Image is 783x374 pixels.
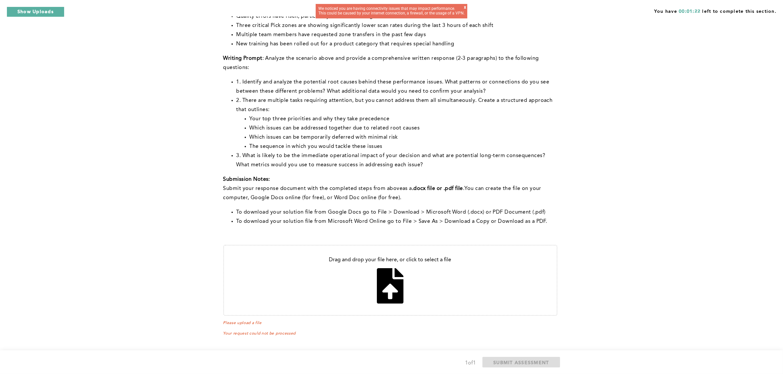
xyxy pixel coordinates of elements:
[679,9,700,14] span: 00:01:22
[250,116,390,122] span: Your top three priorities and why they take precedence
[223,332,296,336] span: Your request could not be processed
[250,144,382,149] span: The sequence in which you would tackle these issues
[236,208,557,217] li: To download your solution file from Google Docs go to File > Download > Microsoft Word (.docx) or...
[223,321,557,325] span: Please upload a file
[236,217,557,226] li: To download your solution file from Microsoft Word Online go to File > Save As > Download a Copy ...
[236,41,454,47] span: New training has been rolled out for a product category that requires special handling
[464,5,466,13] div: x
[223,177,270,182] strong: Submission Notes:
[412,186,463,191] strong: .docx file or .pdf file
[250,126,420,131] span: Which issues can be addressed together due to related root causes
[403,186,412,191] span: as a
[236,32,426,37] span: Multiple team members have requested zone transfers in the past few days
[236,23,494,28] span: Three critical Pick zones are showing significantly lower scan rates during the last 3 hours of e...
[236,80,551,94] span: 1. Identify and analyze the potential root causes behind these performance issues. What patterns ...
[236,98,554,112] span: 2. There are multiple tasks requiring attention, but you cannot address them all simultaneously. ...
[318,7,465,16] div: We noticed you are having connectivity issues that may impact performance. This could be caused b...
[654,7,776,15] span: You have left to complete this section.
[463,186,464,191] span: .
[493,359,549,365] span: SUBMIT ASSESSMENT
[236,14,407,19] span: Quality errors have risen, particularly in zones with high-value items
[223,184,557,202] p: with the completed steps from above You can create the file on your computer, Google Docs online ...
[236,153,547,168] span: 3. What is likely to be the immediate operational impact of your decision and what are potential ...
[223,186,307,191] span: Submit your response document
[223,56,262,61] strong: Writing Prompt
[223,56,541,70] span: : Analyze the scenario above and provide a comprehensive written response (2-3 paragraphs) to the...
[250,135,398,140] span: Which issues can be temporarily deferred with minimal risk
[482,357,560,367] button: SUBMIT ASSESSMENT
[465,359,476,368] div: 1 of 1
[7,7,64,17] button: Show Uploads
